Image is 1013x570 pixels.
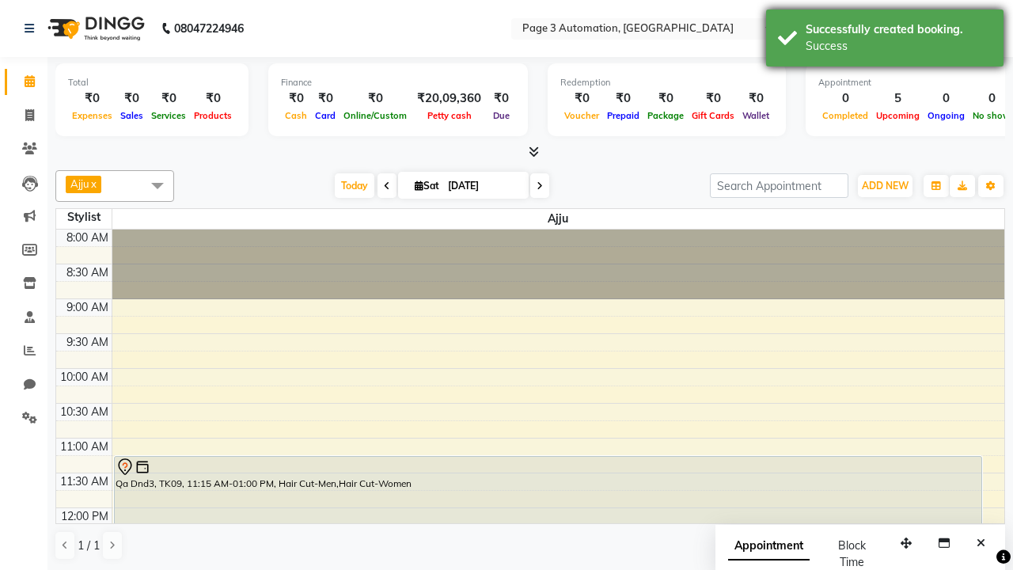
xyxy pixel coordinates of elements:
span: Cash [281,110,311,121]
span: Upcoming [872,110,924,121]
div: 9:30 AM [63,334,112,351]
span: Expenses [68,110,116,121]
span: Services [147,110,190,121]
div: ₹0 [488,89,515,108]
span: Voucher [560,110,603,121]
a: x [89,177,97,190]
span: Online/Custom [340,110,411,121]
div: ₹0 [643,89,688,108]
input: Search Appointment [710,173,848,198]
div: 12:00 PM [58,508,112,525]
div: ₹0 [116,89,147,108]
div: 0 [924,89,969,108]
span: Block Time [838,538,866,569]
div: 10:30 AM [57,404,112,420]
span: Today [335,173,374,198]
span: Products [190,110,236,121]
div: Finance [281,76,515,89]
div: ₹0 [281,89,311,108]
div: 10:00 AM [57,369,112,386]
span: Gift Cards [688,110,738,121]
div: Total [68,76,236,89]
div: 5 [872,89,924,108]
div: ₹0 [147,89,190,108]
button: ADD NEW [858,175,912,197]
div: ₹0 [340,89,411,108]
span: Prepaid [603,110,643,121]
div: ₹0 [738,89,773,108]
span: Ajju [112,209,1005,229]
img: logo [40,6,149,51]
span: ADD NEW [862,180,909,192]
span: Sales [116,110,147,121]
div: 0 [818,89,872,108]
div: ₹0 [190,89,236,108]
div: 9:00 AM [63,299,112,316]
span: Appointment [728,532,810,560]
button: Close [969,531,992,556]
input: 2025-10-04 [443,174,522,198]
span: Card [311,110,340,121]
div: ₹0 [603,89,643,108]
div: 8:30 AM [63,264,112,281]
span: Package [643,110,688,121]
div: Successfully created booking. [806,21,992,38]
div: ₹0 [68,89,116,108]
div: 11:00 AM [57,439,112,455]
span: Completed [818,110,872,121]
b: 08047224946 [174,6,244,51]
div: 8:00 AM [63,230,112,246]
div: ₹0 [311,89,340,108]
span: Ongoing [924,110,969,121]
div: ₹0 [560,89,603,108]
span: Sat [411,180,443,192]
span: Wallet [738,110,773,121]
div: 11:30 AM [57,473,112,490]
div: ₹0 [688,89,738,108]
span: Petty cash [423,110,476,121]
span: Due [489,110,514,121]
div: ₹20,09,360 [411,89,488,108]
div: Stylist [56,209,112,226]
span: Ajju [70,177,89,190]
div: Redemption [560,76,773,89]
span: 1 / 1 [78,538,100,554]
div: Success [806,38,992,55]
